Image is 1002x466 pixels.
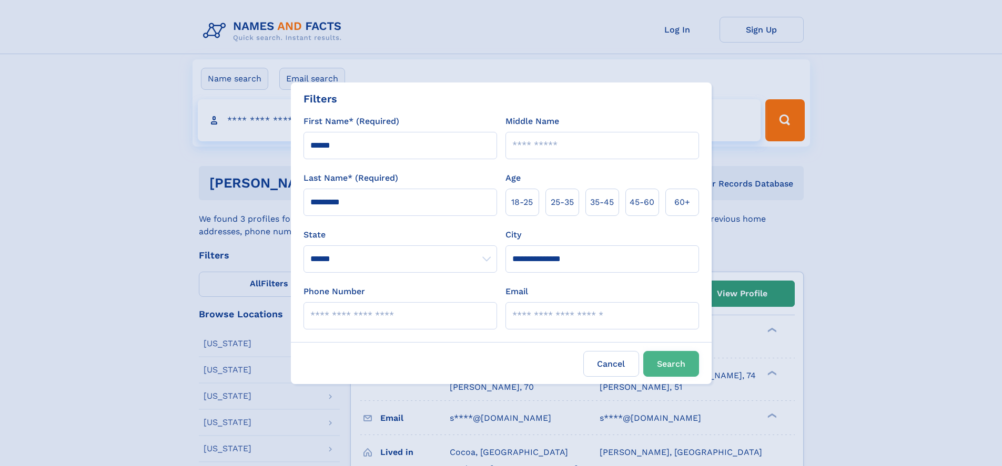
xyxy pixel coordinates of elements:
label: First Name* (Required) [303,115,399,128]
label: City [505,229,521,241]
div: Filters [303,91,337,107]
span: 45‑60 [630,196,654,209]
label: Middle Name [505,115,559,128]
label: Cancel [583,351,639,377]
span: 35‑45 [590,196,614,209]
span: 25‑35 [551,196,574,209]
label: Age [505,172,521,184]
label: State [303,229,497,241]
label: Email [505,285,528,298]
span: 60+ [674,196,690,209]
button: Search [643,351,699,377]
label: Phone Number [303,285,365,298]
span: 18‑25 [511,196,533,209]
label: Last Name* (Required) [303,172,398,184]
